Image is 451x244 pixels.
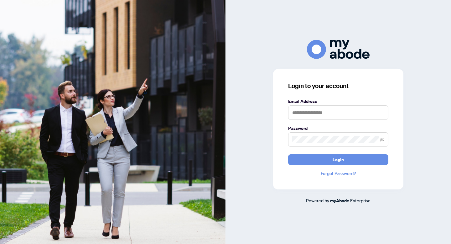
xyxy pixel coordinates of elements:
[380,137,384,142] span: eye-invisible
[288,154,388,165] button: Login
[288,82,388,90] h3: Login to your account
[288,98,388,105] label: Email Address
[306,198,329,203] span: Powered by
[330,197,349,204] a: myAbode
[333,155,344,165] span: Login
[288,170,388,177] a: Forgot Password?
[350,198,371,203] span: Enterprise
[307,40,370,59] img: ma-logo
[288,125,388,132] label: Password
